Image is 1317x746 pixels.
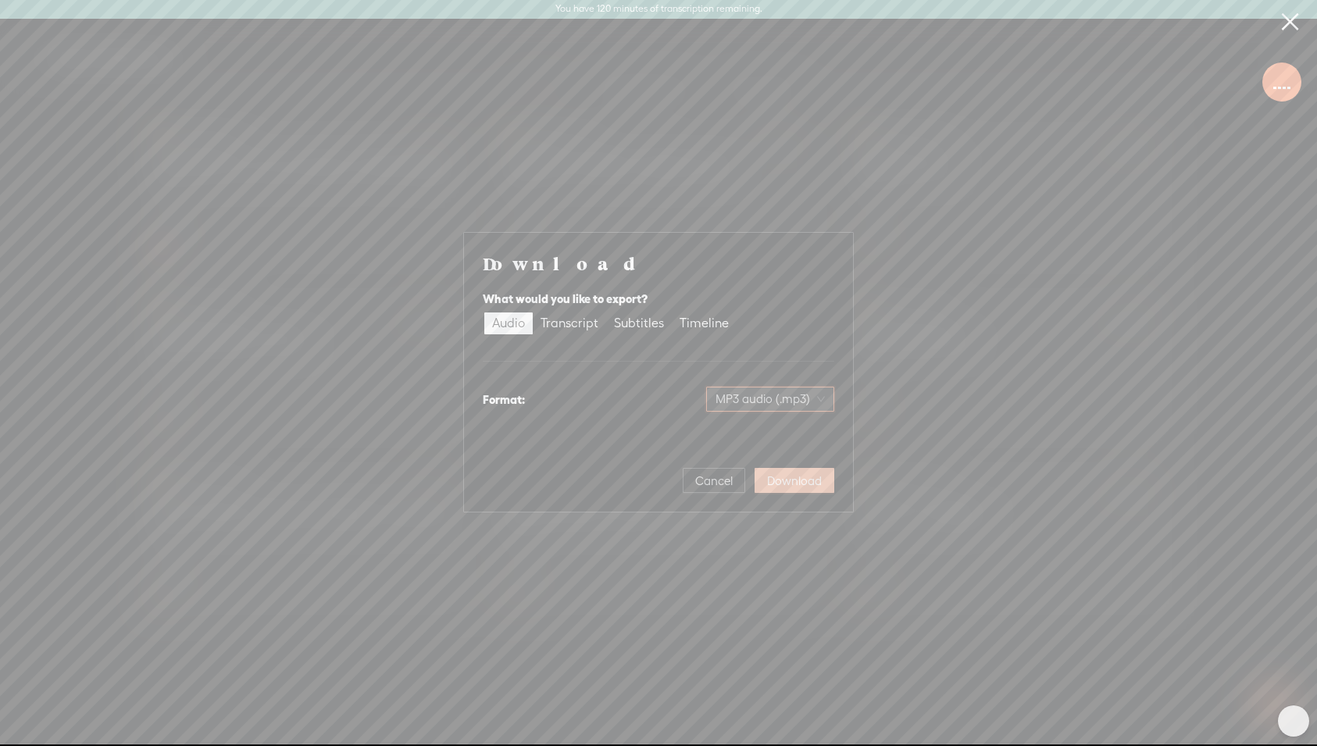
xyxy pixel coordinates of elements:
div: What would you like to export? [483,290,834,309]
span: Download [767,473,822,489]
button: Download [755,468,834,493]
button: Cancel [683,468,745,493]
div: Timeline [680,312,729,334]
div: Audio [492,312,525,334]
div: Subtitles [614,312,664,334]
div: Transcript [541,312,598,334]
h4: Download [483,252,834,275]
span: Cancel [695,473,733,489]
div: Format: [483,391,525,409]
span: MP3 audio (.mp3) [716,387,825,411]
div: segmented control [483,311,738,336]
